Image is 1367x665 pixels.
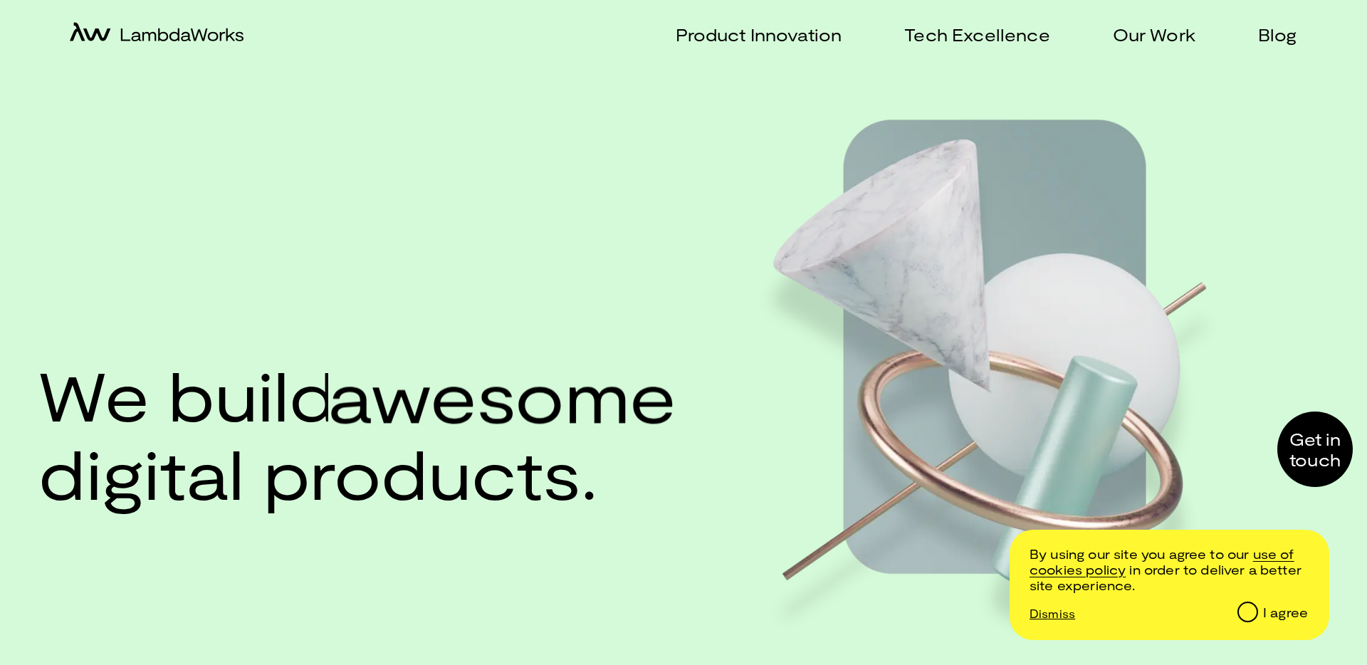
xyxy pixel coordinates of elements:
[38,355,668,511] h1: We build digital products.
[659,24,842,45] a: Product Innovation
[1241,24,1297,45] a: Blog
[676,24,842,45] p: Product Innovation
[1030,607,1075,620] p: Dismiss
[904,24,1049,45] p: Tech Excellence
[759,93,1243,637] img: Hero image web
[1258,24,1297,45] p: Blog
[1096,24,1195,45] a: Our Work
[1113,24,1195,45] p: Our Work
[1030,547,1308,593] p: By using our site you agree to our in order to deliver a better site experience.
[70,22,243,47] a: home-icon
[1030,546,1294,577] a: /cookie-and-privacy-policy
[887,24,1049,45] a: Tech Excellence
[328,354,676,436] span: awesome
[1263,605,1308,621] div: I agree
